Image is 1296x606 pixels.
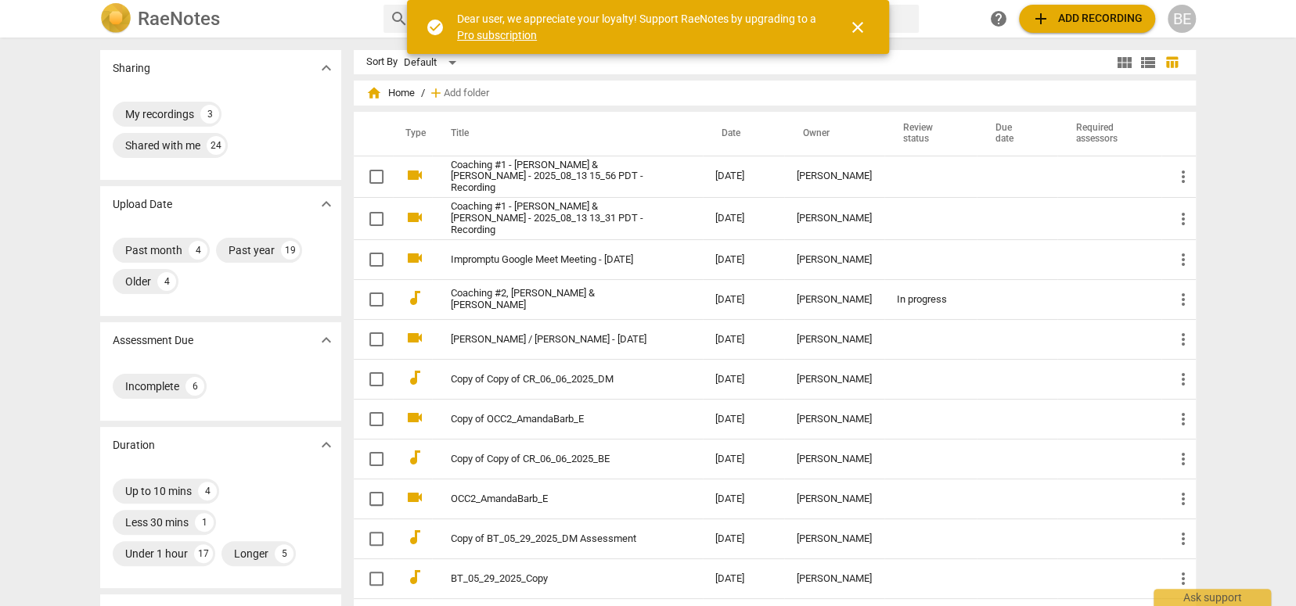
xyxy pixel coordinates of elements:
[125,274,151,289] div: Older
[426,18,445,37] span: check_circle
[432,112,703,156] th: Title
[1174,529,1193,548] span: more_vert
[194,544,213,563] div: 17
[113,332,193,349] p: Assessment Due
[784,112,884,156] th: Owner
[366,85,415,101] span: Home
[451,334,659,346] a: [PERSON_NAME] / [PERSON_NAME] - [DATE]
[1160,51,1183,74] button: Table view
[405,249,424,267] span: videocam
[189,241,207,260] div: 4
[1174,489,1193,508] span: more_vert
[113,60,150,77] p: Sharing
[457,11,820,43] div: Dear user, we appreciate your loyalty! Support RaeNotes by upgrading to a
[405,328,424,347] span: videocam
[451,254,659,266] a: Impromptu Google Meet Meeting - [DATE]
[797,334,872,346] div: [PERSON_NAME]
[317,331,336,350] span: expand_more
[195,513,214,532] div: 1
[797,254,872,266] div: [PERSON_NAME]
[100,3,131,34] img: Logo
[200,105,219,124] div: 3
[1174,167,1193,186] span: more_vert
[451,288,659,311] a: Coaching #2, [PERSON_NAME] & [PERSON_NAME]
[703,280,784,320] td: [DATE]
[281,241,300,260] div: 19
[125,515,189,530] div: Less 30 mins
[1031,9,1143,28] span: Add recording
[451,201,659,236] a: Coaching #1 - [PERSON_NAME] & [PERSON_NAME] - 2025_08_13 13_31 PDT - Recording
[125,242,182,258] div: Past month
[451,454,659,465] a: Copy of Copy of CR_06_06_2025_BE
[366,85,382,101] span: home
[421,88,425,99] span: /
[1019,5,1155,33] button: Upload
[797,454,872,465] div: [PERSON_NAME]
[451,414,659,425] a: Copy of OCC2_AmandaBarb_E
[797,414,872,425] div: [PERSON_NAME]
[125,546,188,561] div: Under 1 hour
[1174,290,1193,309] span: more_vert
[100,3,371,34] a: LogoRaeNotes
[207,136,225,155] div: 24
[457,29,537,41] a: Pro subscription
[317,59,336,77] span: expand_more
[405,488,424,507] span: videocam
[125,378,179,394] div: Incomplete
[839,9,877,46] button: Close
[317,436,336,454] span: expand_more
[1174,410,1193,429] span: more_vert
[1168,5,1196,33] button: BE
[113,437,155,454] p: Duration
[1174,330,1193,349] span: more_vert
[1174,370,1193,389] span: more_vert
[703,519,784,559] td: [DATE]
[703,479,784,519] td: [DATE]
[451,533,659,545] a: Copy of BT_05_29_2025_DM Assessment
[444,88,489,99] span: Add folder
[703,360,784,400] td: [DATE]
[125,483,192,499] div: Up to 10 mins
[125,106,194,122] div: My recordings
[1165,55,1179,70] span: table_chart
[315,56,338,80] button: Show more
[405,568,424,586] span: audiotrack
[405,166,424,185] span: videocam
[797,374,872,385] div: [PERSON_NAME]
[405,368,424,387] span: audiotrack
[198,482,217,500] div: 4
[405,528,424,547] span: audiotrack
[451,160,659,195] a: Coaching #1 - [PERSON_NAME] & [PERSON_NAME] - 2025_08_13 15_56 PDT - Recording
[138,8,220,30] h2: RaeNotes
[157,272,176,291] div: 4
[797,533,872,545] div: [PERSON_NAME]
[315,433,338,457] button: Show more
[315,328,338,352] button: Show more
[405,448,424,467] span: audiotrack
[405,289,424,307] span: audiotrack
[234,546,268,561] div: Longer
[393,112,432,156] th: Type
[989,9,1008,28] span: help
[405,408,424,427] span: videocam
[703,198,784,240] td: [DATE]
[1031,9,1050,28] span: add
[428,85,444,101] span: add
[451,573,659,585] a: BT_05_29_2025_Copy
[451,374,659,385] a: Copy of Copy of CR_06_06_2025_DM
[185,377,204,396] div: 6
[1115,53,1134,72] span: view_module
[1174,450,1193,468] span: more_vert
[703,439,784,479] td: [DATE]
[797,294,872,306] div: [PERSON_NAME]
[1174,569,1193,588] span: more_vert
[390,9,409,28] span: search
[985,5,1013,33] a: Help
[1136,51,1160,74] button: List view
[797,213,872,224] div: [PERSON_NAME]
[125,138,200,153] div: Shared with me
[703,559,784,599] td: [DATE]
[977,112,1057,156] th: Due date
[1174,250,1193,269] span: more_vert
